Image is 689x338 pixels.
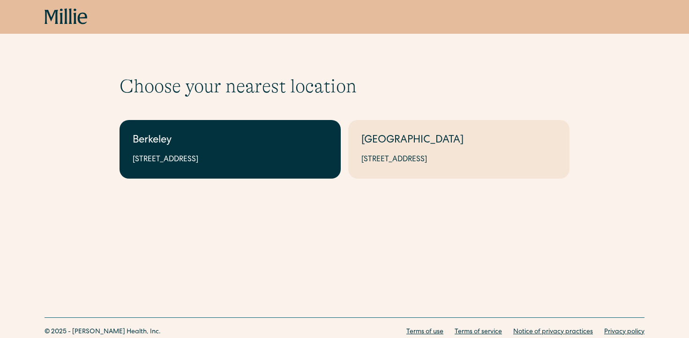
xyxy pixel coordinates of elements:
div: [STREET_ADDRESS] [361,154,556,165]
div: [STREET_ADDRESS] [133,154,328,165]
div: © 2025 - [PERSON_NAME] Health, Inc. [45,327,161,337]
a: Berkeley[STREET_ADDRESS] [120,120,341,179]
a: [GEOGRAPHIC_DATA][STREET_ADDRESS] [348,120,569,179]
div: [GEOGRAPHIC_DATA] [361,133,556,149]
h1: Choose your nearest location [120,75,569,98]
a: Terms of use [406,327,443,337]
a: Terms of service [455,327,502,337]
a: Privacy policy [604,327,644,337]
a: home [45,8,88,25]
a: Notice of privacy practices [513,327,593,337]
div: Berkeley [133,133,328,149]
